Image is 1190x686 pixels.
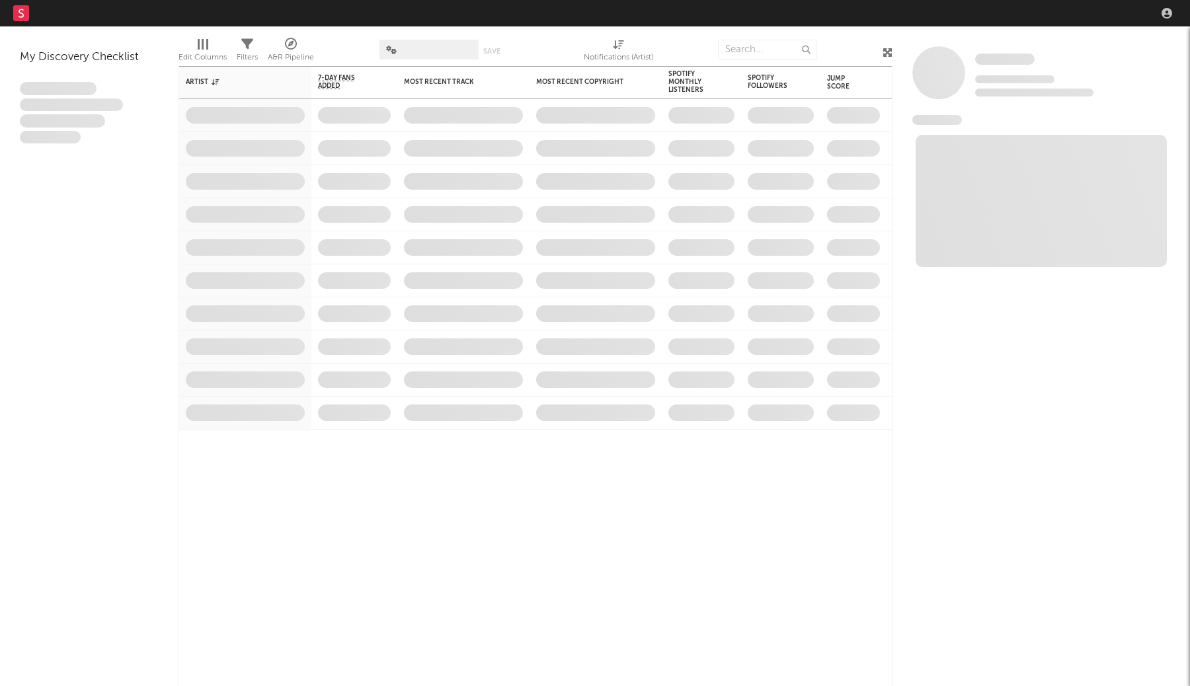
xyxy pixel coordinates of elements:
div: Most Recent Copyright [536,78,635,86]
div: Most Recent Track [404,78,503,86]
span: Praesent ac interdum [20,114,105,128]
div: Notifications (Artist) [584,33,653,71]
button: Save [483,48,500,55]
span: News Feed [912,115,962,125]
span: Lorem ipsum dolor [20,82,97,95]
div: Spotify Followers [748,74,794,90]
span: Tracking Since: [DATE] [975,75,1054,83]
span: 0 fans last week [975,89,1093,96]
div: Spotify Monthly Listeners [668,70,715,94]
div: Edit Columns [178,50,227,65]
span: Aliquam viverra [20,131,81,144]
div: Filters [237,33,258,71]
div: A&R Pipeline [268,50,314,65]
a: Some Artist [975,53,1035,66]
input: Search... [718,40,817,59]
span: Integer aliquet in purus et [20,98,123,112]
span: 7-Day Fans Added [318,74,371,90]
div: My Discovery Checklist [20,50,159,65]
div: A&R Pipeline [268,33,314,71]
div: Edit Columns [178,33,227,71]
div: Artist [186,78,285,86]
span: Some Artist [975,54,1035,65]
div: Jump Score [827,75,860,91]
div: Notifications (Artist) [584,50,653,65]
div: Filters [237,50,258,65]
